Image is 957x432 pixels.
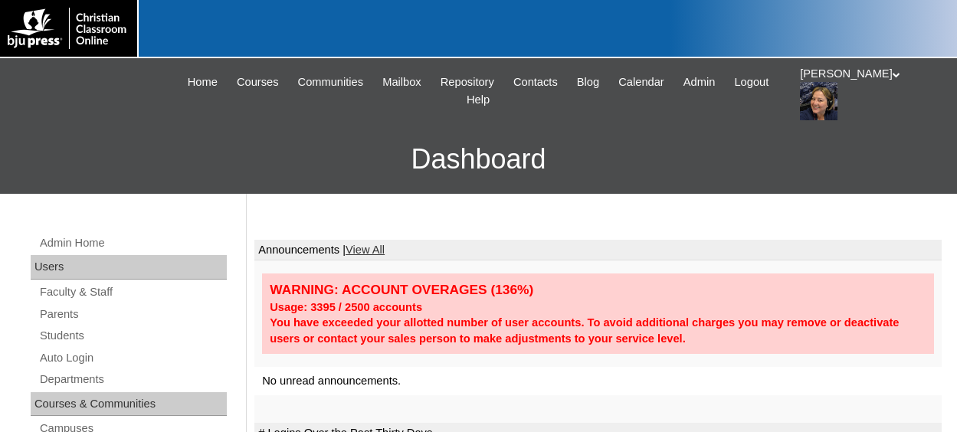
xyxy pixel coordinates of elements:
span: Calendar [618,74,664,91]
span: Logout [734,74,769,91]
div: Courses & Communities [31,392,227,417]
a: Courses [229,74,287,91]
td: No unread announcements. [254,367,942,395]
img: Evelyn Torres-Lopez [800,82,837,120]
td: Announcements | [254,240,942,261]
a: Departments [38,370,227,389]
strong: Usage: 3395 / 2500 accounts [270,301,422,313]
a: Logout [726,74,776,91]
h3: Dashboard [8,125,949,194]
a: Students [38,326,227,345]
span: Mailbox [382,74,421,91]
span: Blog [577,74,599,91]
span: Home [188,74,218,91]
div: [PERSON_NAME] [800,66,942,120]
a: Auto Login [38,349,227,368]
div: Users [31,255,227,280]
a: Communities [290,74,372,91]
a: Repository [433,74,502,91]
a: Mailbox [375,74,429,91]
span: Repository [441,74,494,91]
a: Faculty & Staff [38,283,227,302]
a: Admin [676,74,723,91]
a: Parents [38,305,227,324]
span: Help [467,91,490,109]
a: Admin Home [38,234,227,253]
a: View All [346,244,385,256]
span: Admin [683,74,716,91]
a: Home [180,74,225,91]
span: Contacts [513,74,558,91]
span: Courses [237,74,279,91]
a: Help [459,91,497,109]
img: logo-white.png [8,8,129,49]
div: WARNING: ACCOUNT OVERAGES (136%) [270,281,926,299]
a: Contacts [506,74,565,91]
a: Calendar [611,74,671,91]
span: Communities [298,74,364,91]
div: You have exceeded your allotted number of user accounts. To avoid additional charges you may remo... [270,315,926,346]
a: Blog [569,74,607,91]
